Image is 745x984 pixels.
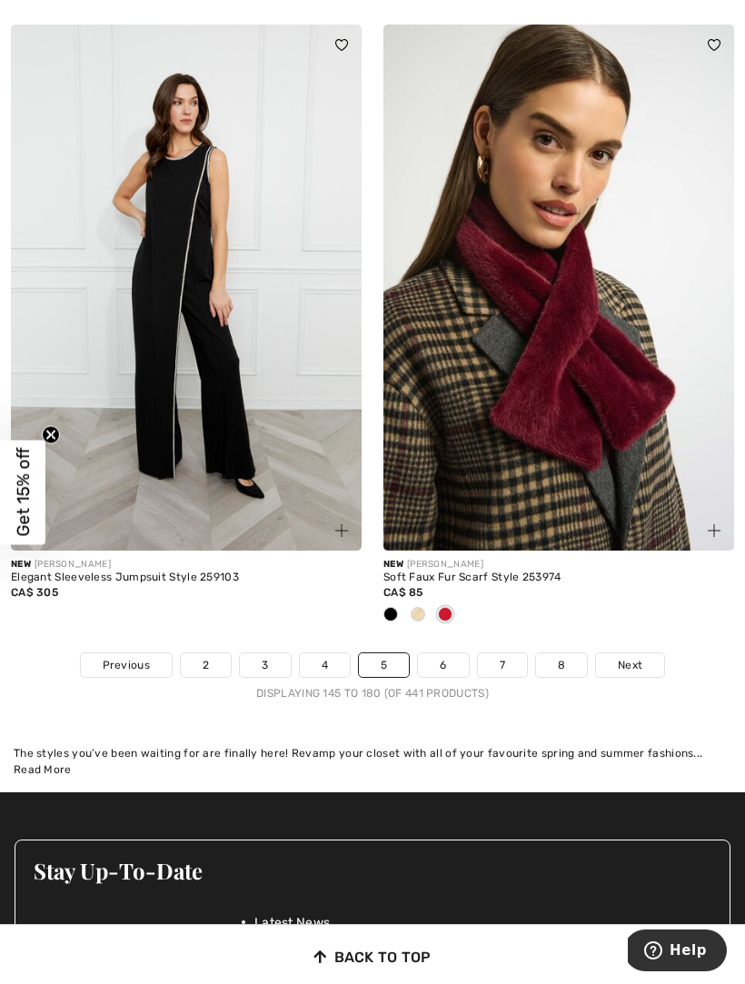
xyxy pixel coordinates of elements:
img: heart_black_full.svg [708,39,720,50]
span: Read More [14,763,72,776]
div: Black [377,601,404,631]
span: Latest News [254,913,330,932]
div: Almond [404,601,432,631]
div: Soft Faux Fur Scarf Style 253974 [383,572,734,584]
a: Previous [81,653,172,677]
div: Merlot [432,601,459,631]
img: plus_v2.svg [335,524,348,537]
a: 7 [478,653,527,677]
div: Elegant Sleeveless Jumpsuit Style 259103 [11,572,362,584]
a: 3 [240,653,290,677]
iframe: Opens a widget where you can find more information [628,929,727,975]
span: Next [618,657,642,673]
img: heart_black_full.svg [335,39,348,50]
img: plus_v2.svg [708,524,720,537]
div: The styles you’ve been waiting for are finally here! Revamp your closet with all of your favourit... [14,745,731,761]
div: [PERSON_NAME] [383,558,734,572]
a: Next [596,653,664,677]
img: Soft Faux Fur Scarf Style 253974. Black [383,25,734,551]
span: Get 15% off [13,448,34,537]
span: CA$ 85 [383,586,423,599]
a: 4 [300,653,350,677]
img: Elegant Sleeveless Jumpsuit Style 259103. Black [11,25,362,551]
span: New [11,559,31,570]
span: New [383,559,403,570]
a: 2 [181,653,231,677]
a: 5 [359,653,409,677]
h3: Stay Up-To-Date [34,859,711,882]
a: 8 [536,653,587,677]
a: 6 [418,653,468,677]
div: [PERSON_NAME] [11,558,362,572]
button: Close teaser [42,425,60,443]
span: Previous [103,657,150,673]
span: CA$ 305 [11,586,58,599]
